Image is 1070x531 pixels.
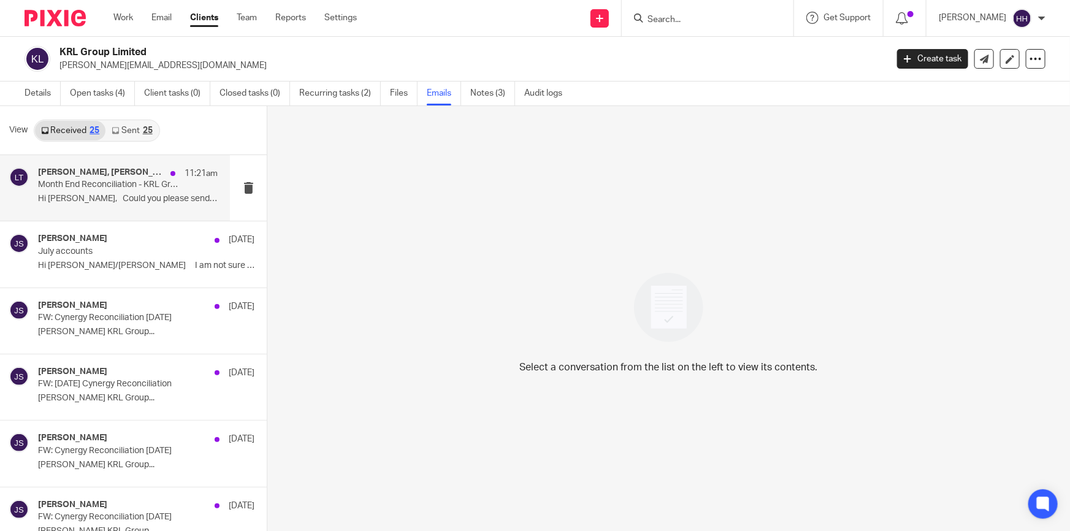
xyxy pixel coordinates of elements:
[59,46,715,59] h2: KRL Group Limited
[9,124,28,137] span: View
[229,367,254,379] p: [DATE]
[229,500,254,512] p: [DATE]
[220,82,290,105] a: Closed tasks (0)
[38,500,107,510] h4: [PERSON_NAME]
[38,446,212,456] p: FW: Cynergy Reconciliation [DATE]
[38,379,212,389] p: FW: [DATE] Cynergy Reconciliation
[897,49,968,69] a: Create task
[626,265,711,350] img: image
[190,12,218,24] a: Clients
[470,82,515,105] a: Notes (3)
[143,126,153,135] div: 25
[9,234,29,253] img: svg%3E
[9,433,29,453] img: svg%3E
[38,367,107,377] h4: [PERSON_NAME]
[38,512,212,522] p: FW: Cynergy Reconciliation [DATE]
[59,59,879,72] p: [PERSON_NAME][EMAIL_ADDRESS][DOMAIN_NAME]
[113,12,133,24] a: Work
[229,433,254,445] p: [DATE]
[237,12,257,24] a: Team
[38,313,212,323] p: FW: Cynergy Reconciliation [DATE]
[520,360,818,375] p: Select a conversation from the list on the left to view its contents.
[25,10,86,26] img: Pixie
[38,234,107,244] h4: [PERSON_NAME]
[185,167,218,180] p: 11:21am
[9,300,29,320] img: svg%3E
[229,234,254,246] p: [DATE]
[90,126,99,135] div: 25
[25,82,61,105] a: Details
[151,12,172,24] a: Email
[9,367,29,386] img: svg%3E
[144,82,210,105] a: Client tasks (0)
[646,15,757,26] input: Search
[939,12,1006,24] p: [PERSON_NAME]
[38,460,254,470] p: [PERSON_NAME] KRL Group...
[38,167,164,178] h4: [PERSON_NAME], [PERSON_NAME]
[9,167,29,187] img: svg%3E
[229,300,254,313] p: [DATE]
[25,46,50,72] img: svg%3E
[38,246,212,257] p: July accounts
[38,433,107,443] h4: [PERSON_NAME]
[275,12,306,24] a: Reports
[1012,9,1032,28] img: svg%3E
[38,261,254,271] p: Hi [PERSON_NAME]/[PERSON_NAME] I am not sure if...
[524,82,571,105] a: Audit logs
[427,82,461,105] a: Emails
[70,82,135,105] a: Open tasks (4)
[38,300,107,311] h4: [PERSON_NAME]
[824,13,871,22] span: Get Support
[299,82,381,105] a: Recurring tasks (2)
[9,500,29,519] img: svg%3E
[38,327,254,337] p: [PERSON_NAME] KRL Group...
[38,180,182,190] p: Month End Reconciliation - KRL Group [DATE]
[390,82,418,105] a: Files
[38,393,254,403] p: [PERSON_NAME] KRL Group...
[324,12,357,24] a: Settings
[35,121,105,140] a: Received25
[105,121,158,140] a: Sent25
[38,194,218,204] p: Hi [PERSON_NAME], Could you please send over...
